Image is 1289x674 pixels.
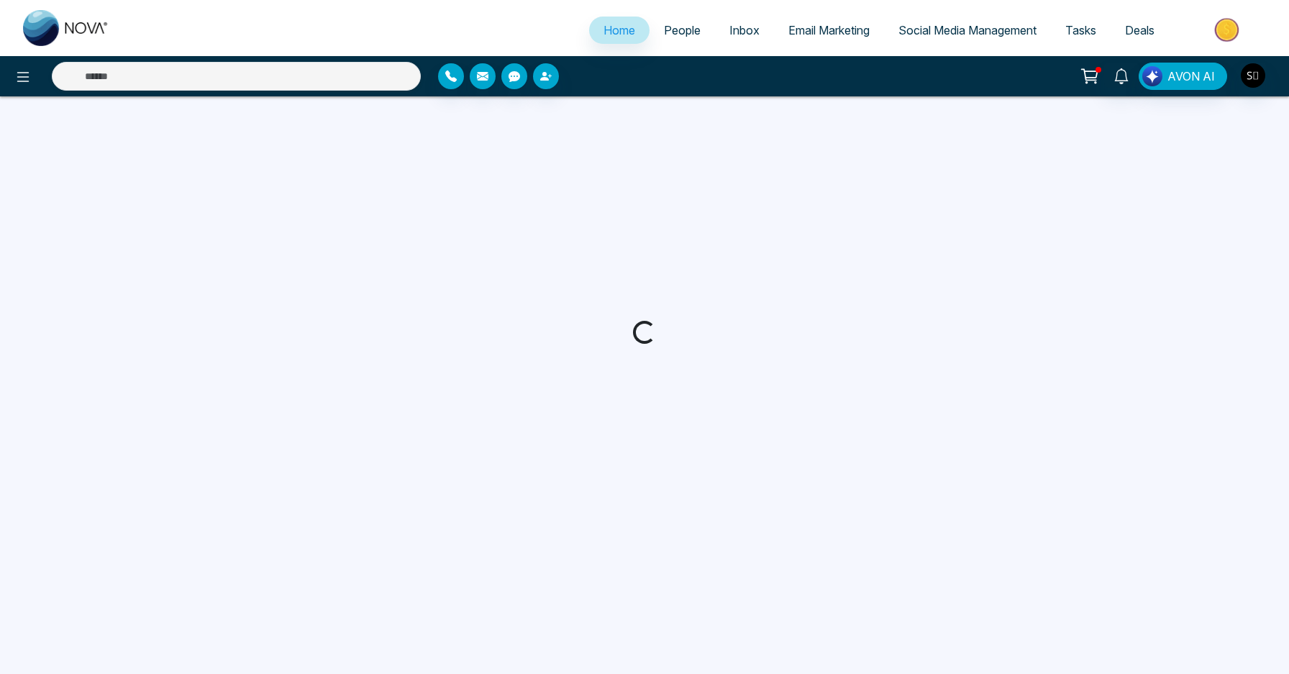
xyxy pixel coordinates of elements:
img: Market-place.gif [1176,14,1280,46]
a: Email Marketing [774,17,884,44]
span: Deals [1125,23,1154,37]
img: Lead Flow [1142,66,1162,86]
span: Home [603,23,635,37]
a: Tasks [1051,17,1111,44]
img: User Avatar [1241,63,1265,88]
a: Home [589,17,650,44]
span: Inbox [729,23,760,37]
button: AVON AI [1139,63,1227,90]
span: People [664,23,701,37]
span: AVON AI [1167,68,1215,85]
span: Email Marketing [788,23,870,37]
img: Nova CRM Logo [23,10,109,46]
a: Inbox [715,17,774,44]
span: Social Media Management [898,23,1037,37]
a: People [650,17,715,44]
a: Social Media Management [884,17,1051,44]
span: Tasks [1065,23,1096,37]
a: Deals [1111,17,1169,44]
